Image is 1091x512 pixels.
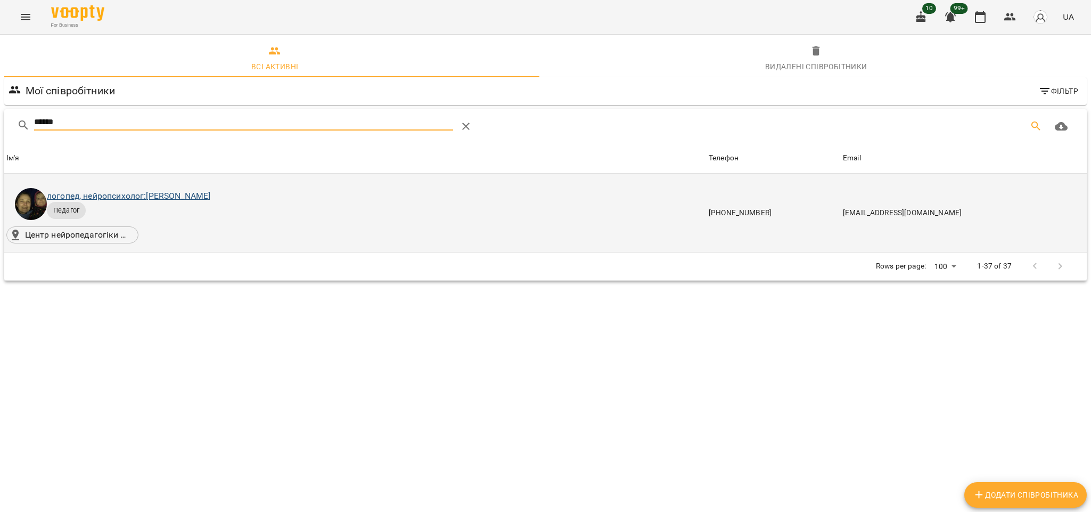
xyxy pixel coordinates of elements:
span: 99+ [950,3,968,14]
button: UA [1059,7,1078,27]
div: Sort [843,152,861,165]
span: Фільтр [1038,85,1078,97]
img: Валерія Капітан [15,188,47,220]
a: логопед, нейропсихолог:[PERSON_NAME] [47,191,210,201]
p: Центр нейропедагогіки Brain up м. Святошин(вул. [PERSON_NAME][STREET_ADDRESS] [25,229,132,241]
p: Rows per page: [876,261,926,272]
span: Ім'я [6,152,704,165]
p: 1-37 of 37 [977,261,1011,272]
h6: Мої співробітники [26,83,116,99]
div: Видалені cпівробітники [765,60,867,73]
div: Всі активні [251,60,298,73]
div: Ім'я [6,152,20,165]
img: Voopty Logo [51,5,104,21]
button: Фільтр [1034,82,1082,101]
img: avatar_s.png [1033,10,1048,25]
input: Пошук [34,113,454,131]
div: Table Toolbar [4,109,1087,143]
div: Email [843,152,861,165]
button: Menu [13,4,38,30]
button: Завантажити CSV [1048,113,1074,139]
span: For Business [51,22,104,29]
div: Sort [6,152,20,165]
span: UA [1063,11,1074,22]
div: Телефон [709,152,739,165]
td: [EMAIL_ADDRESS][DOMAIN_NAME] [841,174,1087,253]
td: [PHONE_NUMBER] [707,174,841,253]
span: Email [843,152,1085,165]
div: Центр нейропедагогіки Brain up м. Святошин(вул. Михайла Котельникова, 35, Київ, Україна, 02000) [6,226,138,243]
span: 10 [922,3,936,14]
span: Педагог [47,206,86,215]
button: Пошук [1023,113,1049,139]
div: Sort [709,152,739,165]
div: 100 [930,259,960,274]
span: Телефон [709,152,839,165]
